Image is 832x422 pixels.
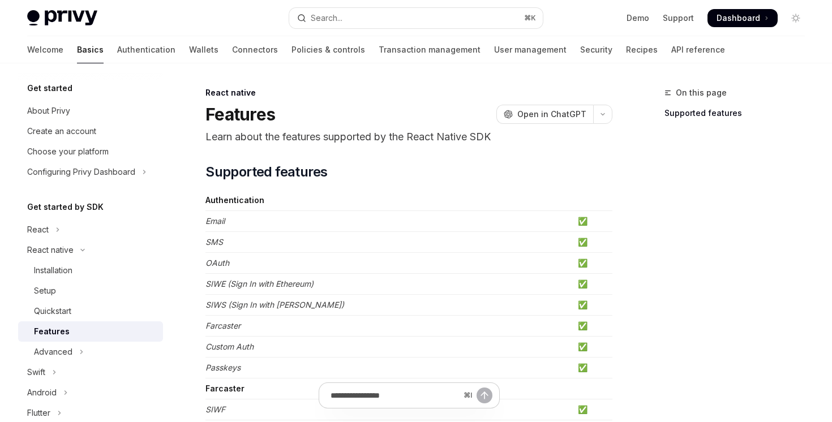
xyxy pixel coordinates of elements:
a: Supported features [664,104,814,122]
p: Learn about the features supported by the React Native SDK [205,129,612,145]
a: User management [494,36,567,63]
a: Transaction management [379,36,481,63]
button: Toggle Android section [18,382,163,403]
a: Installation [18,260,163,281]
em: Farcaster [205,321,241,330]
td: ✅ [573,274,612,295]
em: Custom Auth [205,342,254,351]
a: Demo [627,12,649,24]
a: Choose your platform [18,141,163,162]
a: Wallets [189,36,218,63]
a: Dashboard [707,9,778,27]
div: Setup [34,284,56,298]
h1: Features [205,104,275,124]
div: Advanced [34,345,72,359]
a: Welcome [27,36,63,63]
strong: Authentication [205,195,264,205]
td: ✅ [573,253,612,274]
a: About Privy [18,101,163,121]
td: ✅ [573,232,612,253]
div: Installation [34,264,72,277]
button: Open in ChatGPT [496,105,593,124]
button: Toggle React section [18,219,163,240]
td: ✅ [573,295,612,316]
em: OAuth [205,258,229,268]
td: ✅ [573,211,612,232]
input: Ask a question... [331,383,459,408]
div: About Privy [27,104,70,118]
button: Toggle Configuring Privy Dashboard section [18,162,163,182]
div: React [27,223,49,236]
div: Swift [27,365,45,379]
div: Search... [311,11,342,25]
div: Configuring Privy Dashboard [27,165,135,179]
span: ⌘ K [524,14,536,23]
em: Passkeys [205,363,241,372]
span: Dashboard [717,12,760,24]
div: Quickstart [34,304,71,318]
button: Open search [289,8,542,28]
span: On this page [676,86,727,100]
div: Flutter [27,406,50,420]
td: ✅ [573,358,612,378]
span: Supported features [205,163,327,181]
a: Security [580,36,612,63]
div: Features [34,325,70,338]
img: light logo [27,10,97,26]
em: Email [205,216,225,226]
a: API reference [671,36,725,63]
a: Authentication [117,36,175,63]
a: Support [663,12,694,24]
a: Basics [77,36,104,63]
span: Open in ChatGPT [517,109,586,120]
h5: Get started by SDK [27,200,104,214]
em: SMS [205,237,223,247]
button: Toggle Swift section [18,362,163,382]
button: Toggle dark mode [787,9,805,27]
div: Android [27,386,57,399]
a: Recipes [626,36,658,63]
button: Toggle Advanced section [18,342,163,362]
a: Connectors [232,36,278,63]
button: Send message [477,387,492,403]
a: Create an account [18,121,163,141]
h5: Get started [27,81,72,95]
td: ✅ [573,316,612,337]
td: ✅ [573,337,612,358]
a: Policies & controls [291,36,365,63]
div: React native [205,87,612,98]
em: SIWE (Sign In with Ethereum) [205,279,314,288]
a: Features [18,321,163,342]
div: Create an account [27,124,96,138]
a: Quickstart [18,301,163,321]
div: React native [27,243,74,257]
div: Choose your platform [27,145,109,158]
button: Toggle React native section [18,240,163,260]
em: SIWS (Sign In with [PERSON_NAME]) [205,300,344,309]
a: Setup [18,281,163,301]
